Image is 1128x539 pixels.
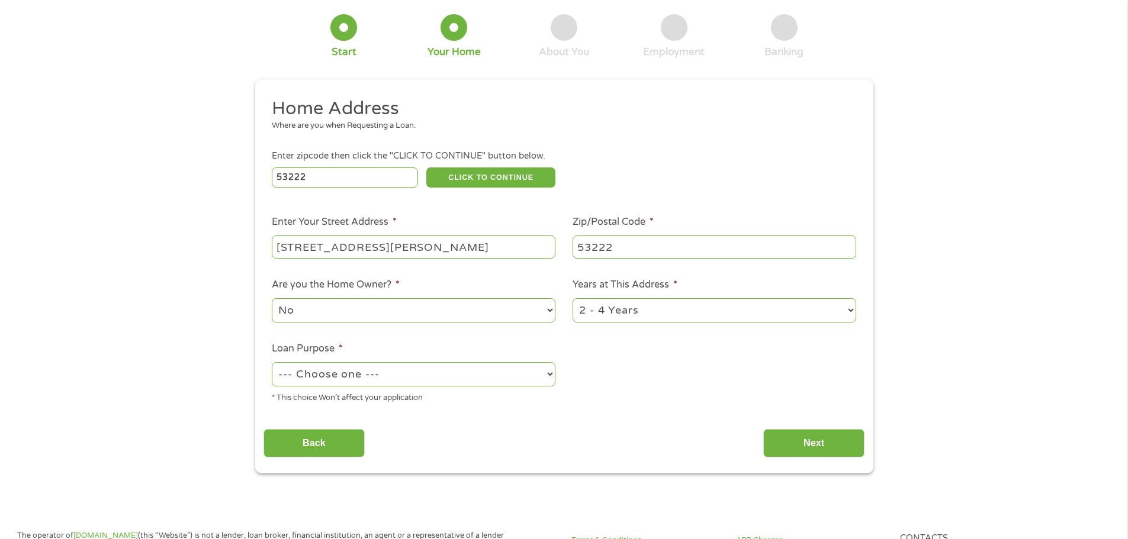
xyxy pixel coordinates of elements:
div: Enter zipcode then click the "CLICK TO CONTINUE" button below. [272,150,856,163]
div: Banking [764,46,804,59]
h2: Home Address [272,97,847,121]
label: Loan Purpose [272,343,343,355]
input: 1 Main Street [272,235,555,258]
div: Where are you when Requesting a Loan. [272,120,847,132]
label: Years at This Address [573,279,677,291]
div: About You [539,46,589,59]
div: Start [332,46,356,59]
label: Zip/Postal Code [573,216,654,228]
div: * This choice Won’t affect your application [272,388,555,404]
label: Enter Your Street Address [272,216,397,228]
input: Enter Zipcode (e.g 01510) [272,167,418,188]
input: Back [263,429,365,458]
div: Employment [643,46,705,59]
div: Your Home [428,46,481,59]
input: Next [763,429,865,458]
button: CLICK TO CONTINUE [426,167,555,188]
label: Are you the Home Owner? [272,279,400,291]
